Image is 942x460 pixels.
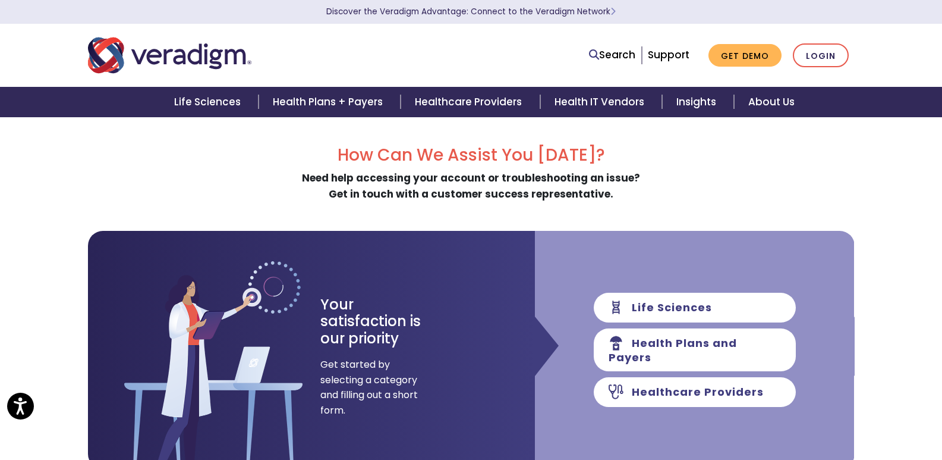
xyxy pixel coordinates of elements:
[648,48,689,62] a: Support
[708,44,782,67] a: Get Demo
[88,36,251,75] img: Veradigm logo
[589,47,635,63] a: Search
[302,171,640,201] strong: Need help accessing your account or troubleshooting an issue? Get in touch with a customer succes...
[610,6,616,17] span: Learn More
[734,87,809,117] a: About Us
[401,87,540,117] a: Healthcare Providers
[540,87,662,117] a: Health IT Vendors
[326,6,616,17] a: Discover the Veradigm Advantage: Connect to the Veradigm NetworkLearn More
[320,357,418,418] span: Get started by selecting a category and filling out a short form.
[662,87,734,117] a: Insights
[320,296,442,348] h3: Your satisfaction is our priority
[259,87,401,117] a: Health Plans + Payers
[793,43,849,68] a: Login
[160,87,259,117] a: Life Sciences
[88,145,855,165] h2: How Can We Assist You [DATE]?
